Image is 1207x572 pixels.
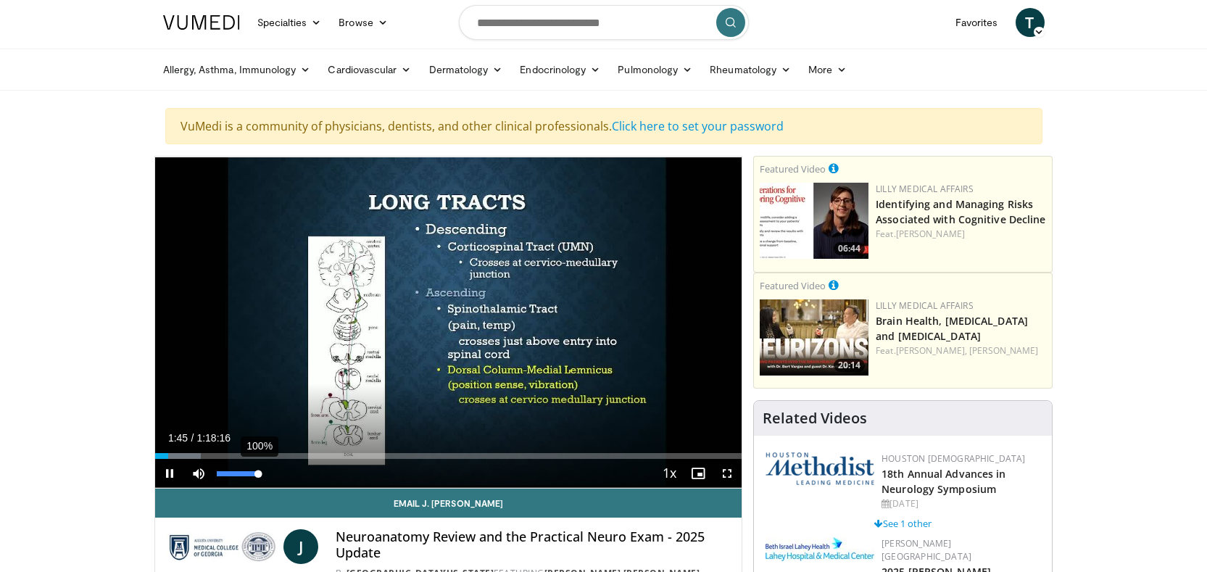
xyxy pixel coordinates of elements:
a: T [1016,8,1045,37]
span: / [191,432,194,444]
a: Pulmonology [609,55,701,84]
a: Browse [330,8,397,37]
a: Email J. [PERSON_NAME] [155,489,742,518]
button: Mute [184,459,213,488]
img: fc5f84e2-5eb7-4c65-9fa9-08971b8c96b8.jpg.150x105_q85_crop-smart_upscale.jpg [760,183,868,259]
img: ca157f26-4c4a-49fd-8611-8e91f7be245d.png.150x105_q85_crop-smart_upscale.jpg [760,299,868,376]
a: Identifying and Managing Risks Associated with Cognitive Decline [876,197,1045,226]
span: 20:14 [834,359,865,372]
img: Medical College of Georgia - Augusta University [167,529,278,564]
img: e7977282-282c-4444-820d-7cc2733560fd.jpg.150x105_q85_autocrop_double_scale_upscale_version-0.2.jpg [766,537,874,561]
span: 1:18:16 [196,432,231,444]
small: Featured Video [760,162,826,175]
div: Feat. [876,344,1046,357]
a: 06:44 [760,183,868,259]
a: [PERSON_NAME], [896,344,967,357]
span: 1:45 [168,432,188,444]
button: Enable picture-in-picture mode [684,459,713,488]
a: Lilly Medical Affairs [876,183,974,195]
a: Allergy, Asthma, Immunology [154,55,320,84]
h4: Related Videos [763,410,867,427]
button: Playback Rate [655,459,684,488]
button: Fullscreen [713,459,742,488]
a: 20:14 [760,299,868,376]
a: More [800,55,855,84]
small: Featured Video [760,279,826,292]
a: Endocrinology [511,55,609,84]
img: 5e4488cc-e109-4a4e-9fd9-73bb9237ee91.png.150x105_q85_autocrop_double_scale_upscale_version-0.2.png [766,452,874,485]
a: Cardiovascular [319,55,420,84]
a: [PERSON_NAME] [969,344,1038,357]
a: Click here to set your password [612,118,784,134]
img: VuMedi Logo [163,15,240,30]
video-js: Video Player [155,157,742,489]
a: [PERSON_NAME][GEOGRAPHIC_DATA] [882,537,971,563]
a: Lilly Medical Affairs [876,299,974,312]
a: Dermatology [420,55,512,84]
a: 18th Annual Advances in Neurology Symposium [882,467,1005,496]
button: Pause [155,459,184,488]
div: Volume Level [217,471,258,476]
a: Favorites [947,8,1007,37]
a: Specialties [249,8,331,37]
input: Search topics, interventions [459,5,749,40]
a: Houston [DEMOGRAPHIC_DATA] [882,452,1025,465]
a: J [283,529,318,564]
div: Progress Bar [155,453,742,459]
a: [PERSON_NAME] [896,228,965,240]
span: 06:44 [834,242,865,255]
h4: Neuroanatomy Review and the Practical Neuro Exam - 2025 Update [336,529,730,560]
div: [DATE] [882,497,1040,510]
a: Rheumatology [701,55,800,84]
a: See 1 other [874,517,932,530]
div: Feat. [876,228,1046,241]
a: Brain Health, [MEDICAL_DATA] and [MEDICAL_DATA] [876,314,1028,343]
div: VuMedi is a community of physicians, dentists, and other clinical professionals. [165,108,1042,144]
